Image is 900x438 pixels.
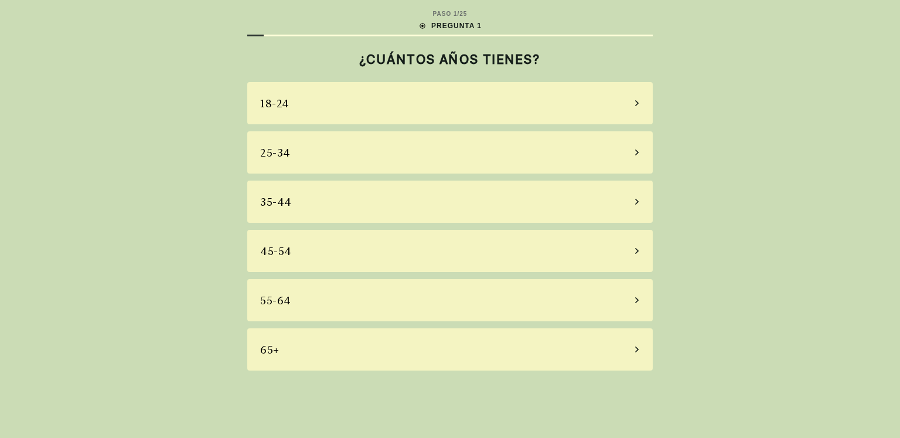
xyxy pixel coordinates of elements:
h2: ¿CUÁNTOS AÑOS TIENES? [247,52,653,67]
div: 25-34 [260,145,291,161]
div: PREGUNTA 1 [418,21,482,31]
div: PASO 1 / 25 [433,9,468,18]
div: 65+ [260,342,279,358]
div: 55-64 [260,293,291,308]
div: 18-24 [260,96,289,111]
div: 35-44 [260,194,292,210]
div: 45-54 [260,243,292,259]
